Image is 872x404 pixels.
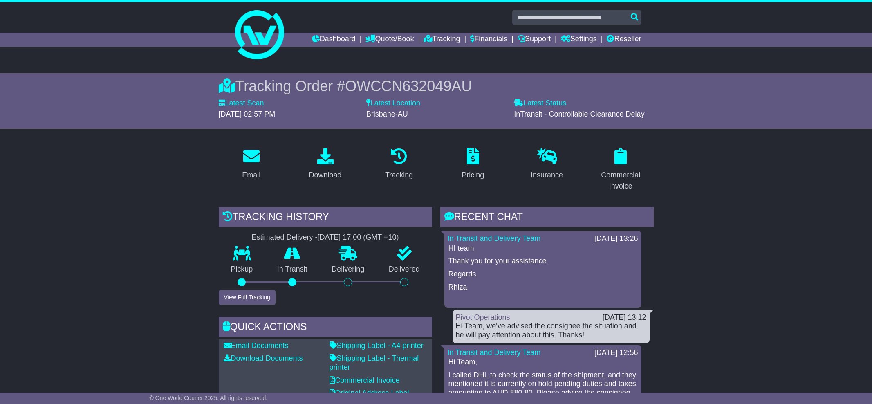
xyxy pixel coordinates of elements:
[525,145,568,184] a: Insurance
[593,170,648,192] div: Commercial Invoice
[365,33,414,47] a: Quote/Book
[320,265,377,274] p: Delivering
[456,313,510,321] a: Pivot Operations
[518,33,551,47] a: Support
[318,233,399,242] div: [DATE] 17:00 (GMT +10)
[242,170,260,181] div: Email
[448,244,637,253] p: HI team,
[345,78,472,94] span: OWCCN632049AU
[448,358,637,367] p: Hi Team,
[219,77,654,95] div: Tracking Order #
[561,33,597,47] a: Settings
[594,348,638,357] div: [DATE] 12:56
[219,110,276,118] span: [DATE] 02:57 PM
[385,170,413,181] div: Tracking
[588,145,654,195] a: Commercial Invoice
[456,145,489,184] a: Pricing
[330,376,400,384] a: Commercial Invoice
[330,389,409,397] a: Original Address Label
[224,341,289,350] a: Email Documents
[607,33,641,47] a: Reseller
[219,290,276,305] button: View Full Tracking
[462,170,484,181] div: Pricing
[456,322,646,339] div: Hi Team, we've advised the consignee the situation and he will pay attention about this. Thanks!
[330,341,424,350] a: Shipping Label - A4 printer
[312,33,356,47] a: Dashboard
[380,145,418,184] a: Tracking
[514,110,644,118] span: InTransit - Controllable Clearance Delay
[237,145,266,184] a: Email
[377,265,432,274] p: Delivered
[219,233,432,242] div: Estimated Delivery -
[219,99,264,108] label: Latest Scan
[440,207,654,229] div: RECENT CHAT
[224,354,303,362] a: Download Documents
[531,170,563,181] div: Insurance
[219,317,432,339] div: Quick Actions
[514,99,566,108] label: Latest Status
[150,395,268,401] span: © One World Courier 2025. All rights reserved.
[219,207,432,229] div: Tracking history
[603,313,646,322] div: [DATE] 13:12
[470,33,507,47] a: Financials
[448,257,637,266] p: Thank you for your assistance.
[366,99,420,108] label: Latest Location
[309,170,341,181] div: Download
[366,110,408,118] span: Brisbane-AU
[448,270,637,279] p: Regards,
[594,234,638,243] div: [DATE] 13:26
[219,265,265,274] p: Pickup
[330,354,419,371] a: Shipping Label - Thermal printer
[448,283,637,292] p: Rhiza
[424,33,460,47] a: Tracking
[448,348,541,357] a: In Transit and Delivery Team
[448,234,541,242] a: In Transit and Delivery Team
[303,145,347,184] a: Download
[265,265,320,274] p: In Transit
